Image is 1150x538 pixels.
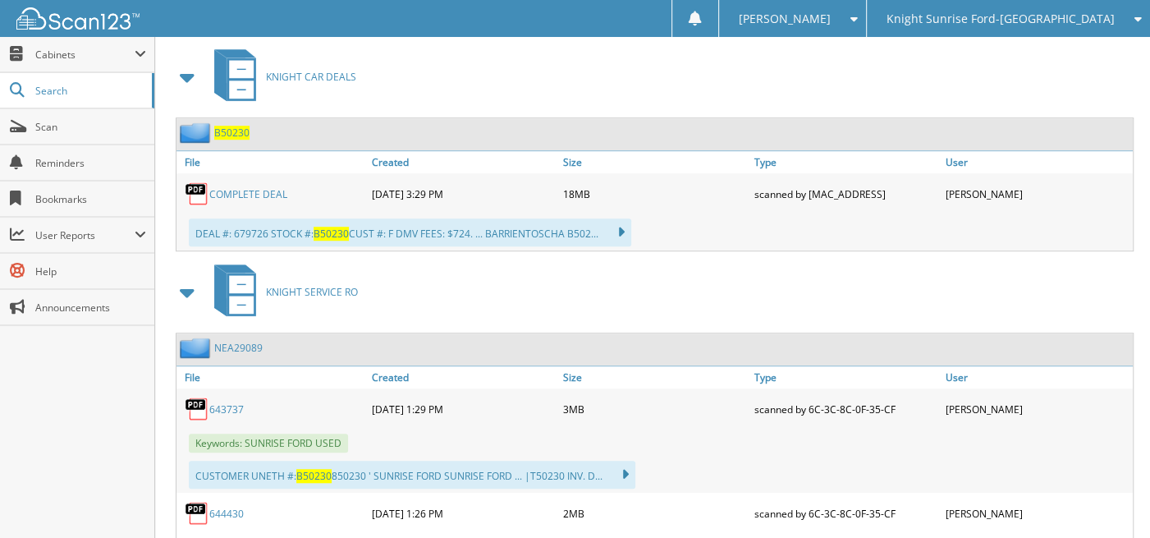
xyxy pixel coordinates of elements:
span: Scan [35,120,146,134]
span: Bookmarks [35,192,146,206]
a: 644430 [209,507,244,521]
div: scanned by 6C-3C-8C-0F-35-CF [750,497,942,530]
div: [DATE] 1:26 PM [368,497,559,530]
img: folder2.png [180,122,214,143]
a: Type [750,366,942,389]
a: Size [559,151,750,173]
img: scan123-logo-white.svg [16,7,140,30]
a: Created [368,366,559,389]
span: Reminders [35,156,146,170]
div: [DATE] 3:29 PM [368,177,559,210]
div: DEAL #: 679726 STOCK #: CUST #: F DMV FEES: $724. ... BARRIENTOSCHA B502... [189,218,631,246]
div: scanned by [MAC_ADDRESS] [750,177,942,210]
a: KNIGHT CAR DEALS [204,44,356,109]
img: PDF.png [185,397,209,421]
img: PDF.png [185,182,209,206]
div: [PERSON_NAME] [942,177,1133,210]
div: [DATE] 1:29 PM [368,393,559,425]
div: CUSTOMER UNETH #: 850230 ' SUNRISE FORD SUNRISE FORD ... |T50230 INV. D... [189,461,635,489]
span: [PERSON_NAME] [739,14,831,24]
img: PDF.png [185,501,209,526]
span: KNIGHT CAR DEALS [266,70,356,84]
a: User [942,366,1133,389]
div: [PERSON_NAME] [942,393,1133,425]
iframe: Chat Widget [1068,459,1150,538]
span: Announcements [35,301,146,315]
div: 2MB [559,497,750,530]
a: B50230 [214,126,250,140]
span: Knight Sunrise Ford-[GEOGRAPHIC_DATA] [887,14,1115,24]
div: [PERSON_NAME] [942,497,1133,530]
div: scanned by 6C-3C-8C-0F-35-CF [750,393,942,425]
span: Search [35,84,144,98]
a: Created [368,151,559,173]
a: NEA29089 [214,341,263,355]
div: 3MB [559,393,750,425]
span: Help [35,264,146,278]
a: User [942,151,1133,173]
a: Type [750,151,942,173]
span: Cabinets [35,48,135,62]
a: COMPLETE DEAL [209,187,287,201]
a: Size [559,366,750,389]
div: 18MB [559,177,750,210]
a: 643737 [209,402,244,416]
a: File [176,151,368,173]
span: KNIGHT SERVICE RO [266,285,358,299]
span: B50230 [296,469,332,483]
a: File [176,366,368,389]
span: B50230 [314,227,349,241]
a: KNIGHT SERVICE RO [204,260,358,324]
img: folder2.png [180,338,214,358]
span: User Reports [35,228,135,242]
span: Keywords: SUNRISE FORD USED [189,434,348,453]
